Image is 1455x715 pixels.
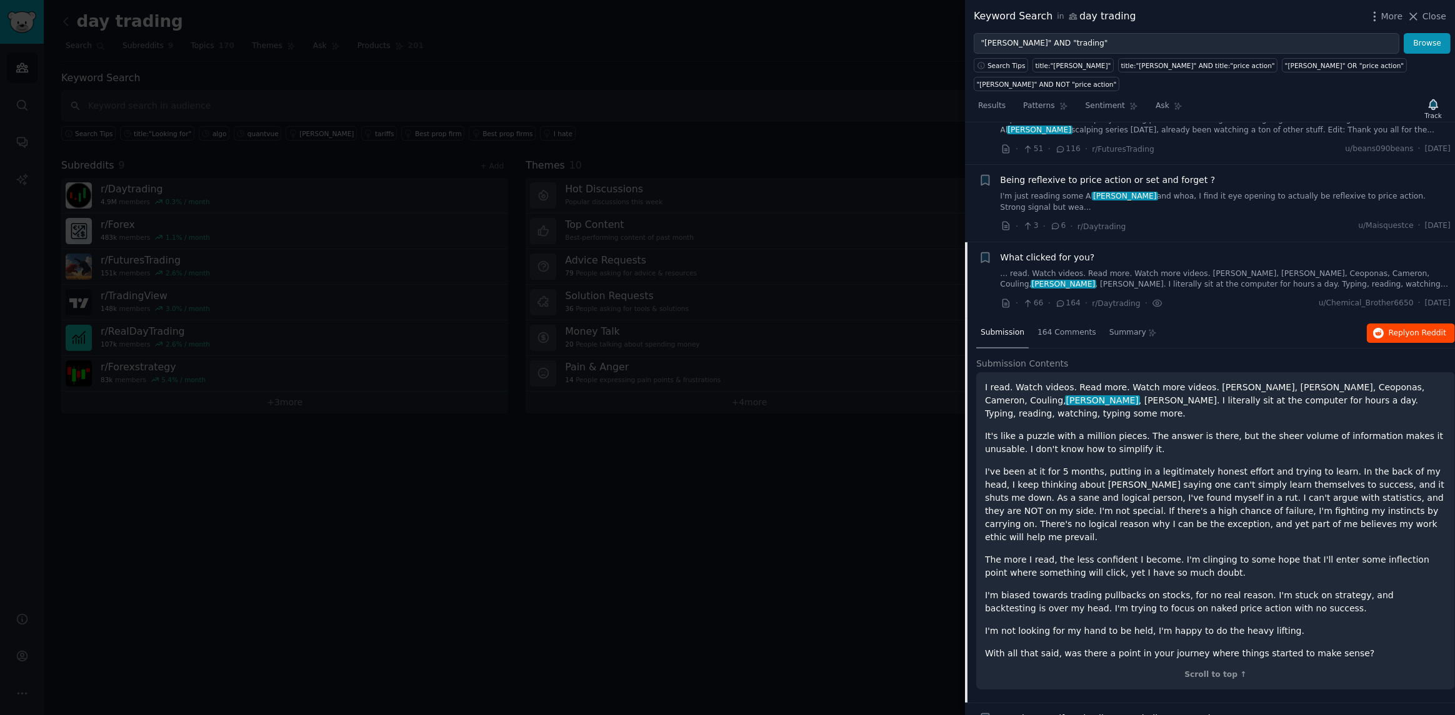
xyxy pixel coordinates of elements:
[1071,220,1073,233] span: ·
[1404,33,1451,54] button: Browse
[1037,327,1096,338] span: 164 Comments
[1092,299,1140,308] span: r/Daytrading
[985,465,1446,544] p: I've been at it for 5 months, putting in a legitimately honest effort and trying to learn. In the...
[1418,220,1421,232] span: ·
[1036,61,1111,70] div: title:"[PERSON_NAME]"
[1145,297,1147,310] span: ·
[1022,144,1043,155] span: 51
[1081,96,1142,122] a: Sentiment
[974,9,1136,24] div: Keyword Search day trading
[1422,10,1446,23] span: Close
[1425,111,1442,120] div: Track
[1151,96,1187,122] a: Ask
[985,669,1446,681] div: Scroll to top ↑
[1048,142,1051,155] span: ·
[1389,328,1446,339] span: Reply
[1019,96,1072,122] a: Patterns
[1407,10,1446,23] button: Close
[1319,298,1414,309] span: u/Chemical_Brother6650
[1085,297,1087,310] span: ·
[1421,96,1446,122] button: Track
[1425,298,1451,309] span: [DATE]
[974,58,1028,72] button: Search Tips
[1156,101,1169,112] span: Ask
[1022,220,1038,232] span: 3
[1358,220,1413,232] span: u/Maisquestce
[1118,58,1277,72] a: title:"[PERSON_NAME]" AND title:"price action"
[987,61,1026,70] span: Search Tips
[1001,251,1095,264] a: What clicked for you?
[985,553,1446,579] p: The more I read, the less confident I become. I'm clinging to some hope that I'll enter some infl...
[1425,144,1451,155] span: [DATE]
[1381,10,1403,23] span: More
[1031,280,1096,288] span: [PERSON_NAME]
[978,101,1006,112] span: Results
[1016,142,1018,155] span: ·
[985,624,1446,638] p: I'm not looking for my hand to be held, I'm happy to do the heavy lifting.
[1055,144,1081,155] span: 116
[1410,328,1446,337] span: on Reddit
[1048,297,1051,310] span: ·
[977,80,1117,89] div: "[PERSON_NAME]" AND NOT "price action"
[1022,298,1043,309] span: 66
[1016,297,1018,310] span: ·
[1001,191,1451,213] a: I'm just reading some Al[PERSON_NAME]and whoa, I find it eye opening to actually be reflexive to ...
[1086,101,1125,112] span: Sentiment
[1092,192,1157,200] span: [PERSON_NAME]
[1007,126,1072,134] span: [PERSON_NAME]
[1085,142,1087,155] span: ·
[974,96,1010,122] a: Results
[1077,222,1126,231] span: r/Daytrading
[1001,114,1451,136] a: ...ips that would also help my learning process would be great. Also going to start watching the ...
[1367,323,1455,343] button: Replyon Reddit
[1001,269,1451,290] a: ... read. Watch videos. Read more. Watch more videos. [PERSON_NAME], [PERSON_NAME], Ceoponas, Cam...
[1418,298,1421,309] span: ·
[1418,144,1421,155] span: ·
[1050,220,1066,232] span: 6
[974,33,1399,54] input: Try a keyword related to your business
[1368,10,1403,23] button: More
[985,381,1446,420] p: I read. Watch videos. Read more. Watch more videos. [PERSON_NAME], [PERSON_NAME], Ceoponas, Camer...
[976,357,1069,370] span: Submission Contents
[1345,144,1413,155] span: u/beans090beans
[1109,327,1146,338] span: Summary
[981,327,1024,338] span: Submission
[985,430,1446,456] p: It's like a puzzle with a million pieces. The answer is there, but the sheer volume of informatio...
[985,647,1446,660] p: With all that said, was there a point in your journey where things started to make sense?
[1043,220,1046,233] span: ·
[1032,58,1114,72] a: title:"[PERSON_NAME]"
[1285,61,1404,70] div: "[PERSON_NAME]" OR "price action"
[1425,220,1451,232] span: [DATE]
[1092,145,1154,154] span: r/FuturesTrading
[974,77,1119,91] a: "[PERSON_NAME]" AND NOT "price action"
[1121,61,1275,70] div: title:"[PERSON_NAME]" AND title:"price action"
[1055,298,1081,309] span: 164
[1065,395,1140,405] span: [PERSON_NAME]
[1282,58,1407,72] a: "[PERSON_NAME]" OR "price action"
[1023,101,1054,112] span: Patterns
[1001,174,1216,187] a: Being reflexive to price action or set and forget ?
[985,589,1446,615] p: I'm biased towards trading pullbacks on stocks, for no real reason. I'm stuck on strategy, and ba...
[1057,11,1064,22] span: in
[1016,220,1018,233] span: ·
